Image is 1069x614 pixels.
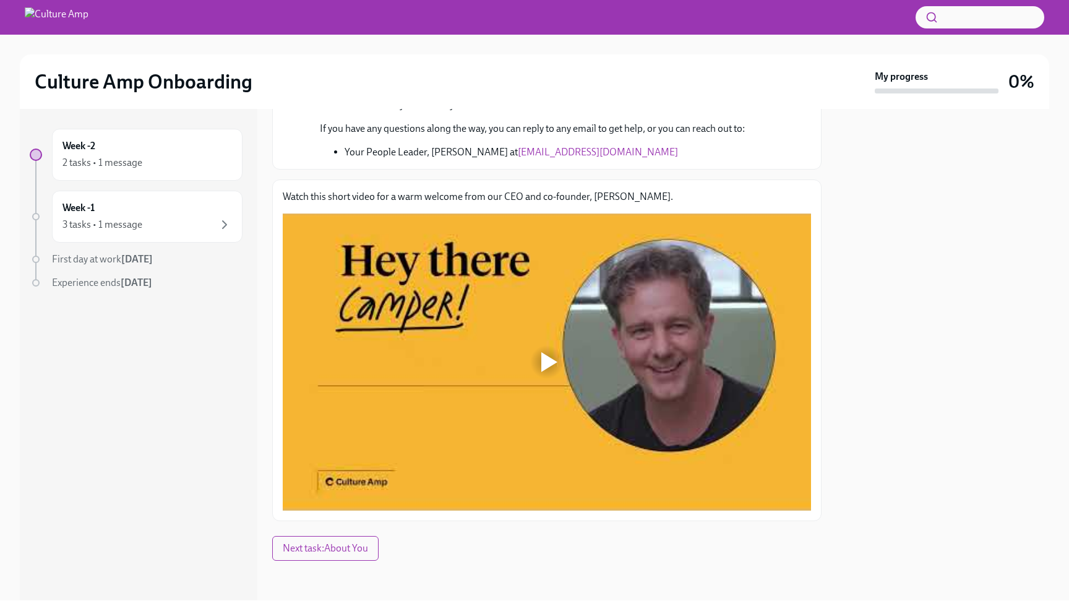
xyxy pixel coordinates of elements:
div: 2 tasks • 1 message [62,156,142,170]
a: First day at work[DATE] [30,253,243,266]
h6: Week -1 [62,201,95,215]
img: Culture Amp [25,7,88,27]
p: Watch this short video for a warm welcome from our CEO and co-founder, [PERSON_NAME]. [283,190,811,204]
strong: [DATE] [121,253,153,265]
strong: My progress [875,70,928,84]
h6: Week -2 [62,139,95,153]
p: If you have any questions along the way, you can reply to any email to get help, or you can reach... [320,122,745,136]
div: 3 tasks • 1 message [62,218,142,231]
a: Week -13 tasks • 1 message [30,191,243,243]
h3: 0% [1008,71,1034,93]
strong: [DATE] [121,277,152,288]
span: Experience ends [52,277,152,288]
a: Week -22 tasks • 1 message [30,129,243,181]
h2: Culture Amp Onboarding [35,69,252,94]
a: [EMAIL_ADDRESS][DOMAIN_NAME] [518,146,678,158]
span: Next task : About You [283,542,368,555]
button: Next task:About You [272,536,379,561]
li: Your People Leader, [PERSON_NAME] at [345,145,745,159]
span: First day at work [52,253,153,265]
